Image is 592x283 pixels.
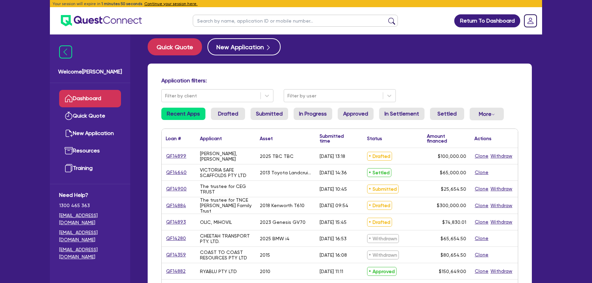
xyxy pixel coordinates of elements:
span: Withdrawn [367,234,399,243]
span: $80,654.50 [441,252,466,258]
div: [DATE] 16:53 [320,236,347,241]
span: $65,654.50 [441,236,466,241]
img: training [65,164,73,172]
div: Loan # [166,136,181,141]
img: new-application [65,129,73,137]
a: QF14359 [166,251,186,259]
span: Approved [367,267,396,276]
button: Continue your session here. [144,1,198,7]
a: Resources [59,142,121,160]
img: quest-connect-logo-blue [61,15,142,26]
div: 2010 [260,269,270,274]
div: VICTORIA SAFE SCAFFOLDS PTY LTD [200,167,252,178]
a: In Settlement [379,108,425,120]
a: QF14882 [166,267,186,275]
a: Training [59,160,121,177]
div: CHEETAH TRANSPORT PTY. LTD. [200,233,252,244]
div: OLIC, MIHOVIL [200,219,232,225]
span: 1300 465 363 [59,202,121,209]
button: Clone [474,218,489,226]
div: Applicant [200,136,222,141]
button: Clone [474,251,489,259]
a: Dropdown toggle [522,12,539,30]
a: [EMAIL_ADDRESS][DOMAIN_NAME] [59,212,121,226]
span: Need Help? [59,191,121,199]
div: 2013 Toyota Landcruiser [260,170,311,175]
div: [DATE] 10:45 [320,186,347,192]
a: QF14899 [166,152,187,160]
div: [DATE] 16:08 [320,252,347,258]
div: Amount financed [427,134,466,143]
a: QF14900 [166,185,187,193]
a: QF14893 [166,218,186,226]
button: Clone [474,267,489,275]
button: Clone [474,152,489,160]
div: [DATE] 13:18 [320,153,345,159]
a: [EMAIL_ADDRESS][DOMAIN_NAME] [59,229,121,243]
span: Welcome [PERSON_NAME] [58,68,122,76]
button: Quick Quote [148,38,202,55]
div: Actions [474,136,492,141]
div: [DATE] 09:54 [320,203,348,208]
span: 1 minutes 50 seconds [102,1,142,6]
div: COAST TO COAST RESOURCES PTY LTD [200,250,252,260]
button: Clone [474,185,489,193]
span: Settled [367,168,391,177]
a: Settled [430,108,464,120]
div: Status [367,136,382,141]
a: QF14884 [166,202,186,210]
span: $25,654.50 [441,186,466,192]
div: RYABLU PTY LTD [200,269,237,274]
span: Drafted [367,201,392,210]
span: Withdrawn [367,251,399,259]
a: QF14640 [166,169,187,176]
button: Withdraw [490,218,513,226]
a: New Application [59,125,121,142]
span: $300,000.00 [437,203,466,208]
a: Approved [338,108,374,120]
input: Search by name, application ID or mobile number... [193,15,398,27]
button: Clone [474,202,489,210]
button: Withdraw [490,267,513,275]
div: The trustee for TNCE [PERSON_NAME] Family Trust [200,197,252,214]
span: Drafted [367,218,392,227]
div: The trustee for CEG TRUST [200,184,252,194]
div: 2015 [260,252,270,258]
span: $74,830.01 [442,219,466,225]
img: quick-quote [65,112,73,120]
span: Drafted [367,152,392,161]
a: Submitted [251,108,288,120]
button: Dropdown toggle [470,108,504,120]
button: Clone [474,234,489,242]
button: New Application [207,38,281,55]
div: Asset [260,136,273,141]
div: [PERSON_NAME], [PERSON_NAME] [200,151,252,162]
button: Withdraw [490,185,513,193]
span: $150,649.00 [439,269,466,274]
a: Dashboard [59,90,121,107]
button: Withdraw [490,152,513,160]
div: Submitted time [320,134,353,143]
button: Withdraw [490,202,513,210]
button: Clone [474,169,489,176]
a: Quick Quote [59,107,121,125]
div: [DATE] 11:11 [320,269,343,274]
span: Submitted [367,185,399,193]
a: In Progress [294,108,332,120]
div: 2023 Genesis GV70 [260,219,306,225]
img: icon-menu-close [59,45,72,58]
div: [DATE] 15:45 [320,219,347,225]
div: 2025 BMW i4 [260,236,290,241]
a: [EMAIL_ADDRESS][DOMAIN_NAME] [59,246,121,260]
span: $100,000.00 [438,153,466,159]
h4: Application filters: [161,77,518,84]
a: Return To Dashboard [454,14,520,27]
span: $65,000.00 [440,170,466,175]
a: Quick Quote [148,38,207,55]
div: [DATE] 14:36 [320,170,347,175]
a: QF14280 [166,234,186,242]
a: Recent Apps [161,108,205,120]
div: 2018 Kenworth T610 [260,203,305,208]
a: Drafted [211,108,245,120]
